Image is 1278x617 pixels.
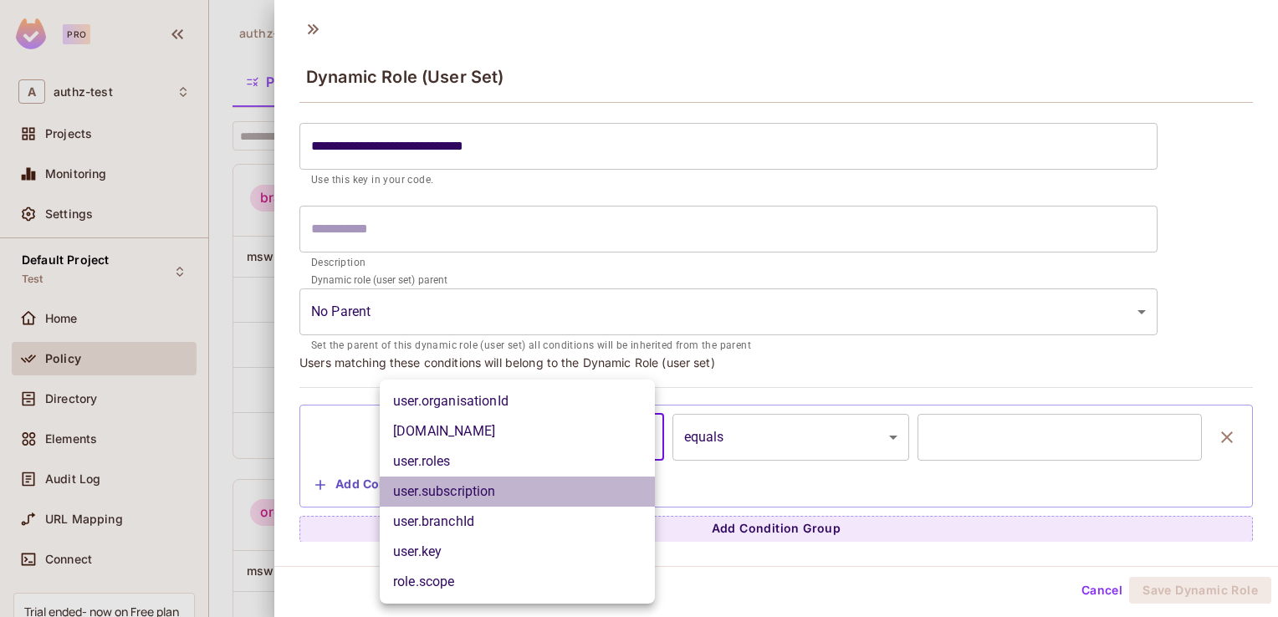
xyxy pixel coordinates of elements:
li: user.organisationId [380,386,655,416]
li: user.key [380,537,655,567]
li: user.subscription [380,477,655,507]
li: [DOMAIN_NAME] [380,416,655,446]
li: user.roles [380,446,655,477]
li: role.scope [380,567,655,597]
li: user.branchId [380,507,655,537]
